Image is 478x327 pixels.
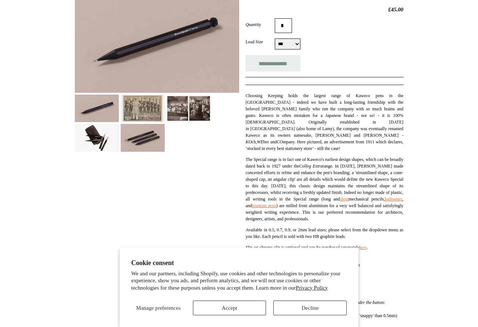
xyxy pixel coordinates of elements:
[359,245,367,250] a: here
[296,285,328,291] a: Privacy Policy
[131,301,186,315] button: Manage preferences
[136,305,180,311] span: Manage preferences
[385,196,402,202] a: ballpoints
[121,124,165,151] img: Aluminium Black Kaweco Special Long Mechanical Pencil
[131,259,347,267] h2: Cookie consent
[299,163,322,169] em: Colleg Extra
[245,92,403,152] p: Choosing Keeping holds the largest range of Kaweco pens in the [GEOGRAPHIC_DATA] - indeed we have...
[75,95,119,122] img: Aluminium Black Kaweco Special Long Mechanical Pencil
[131,270,347,292] p: We and our partners, including Shopify, use cookies and other technologies to personalize your ex...
[245,6,403,13] h2: £45.00
[121,95,165,122] img: Aluminium Black Kaweco Special Long Mechanical Pencil
[167,95,211,122] img: Aluminium Black Kaweco Special Long Mechanical Pencil
[245,245,368,250] em: Slip-on chrome clip is optional and can be purchased separately .
[277,139,283,144] i: CO
[245,139,252,144] i: KO
[257,139,263,144] i: WE
[252,203,276,208] a: fountain pens
[193,301,266,315] button: Accept
[245,38,275,45] label: Lead Size
[75,124,119,151] img: Aluminium Black Kaweco Special Long Mechanical Pencil
[245,227,403,240] p: Available in 0.5, 0.7, 0.9, or 2mm lead sizes; please select from the dropdown menu as you like. ...
[340,196,349,202] a: short
[245,21,275,28] label: Quantity
[273,301,347,315] button: Decline
[245,156,403,222] p: The Special range is in fact one of Kaweco's earliest design shapes, which can be broadly dated b...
